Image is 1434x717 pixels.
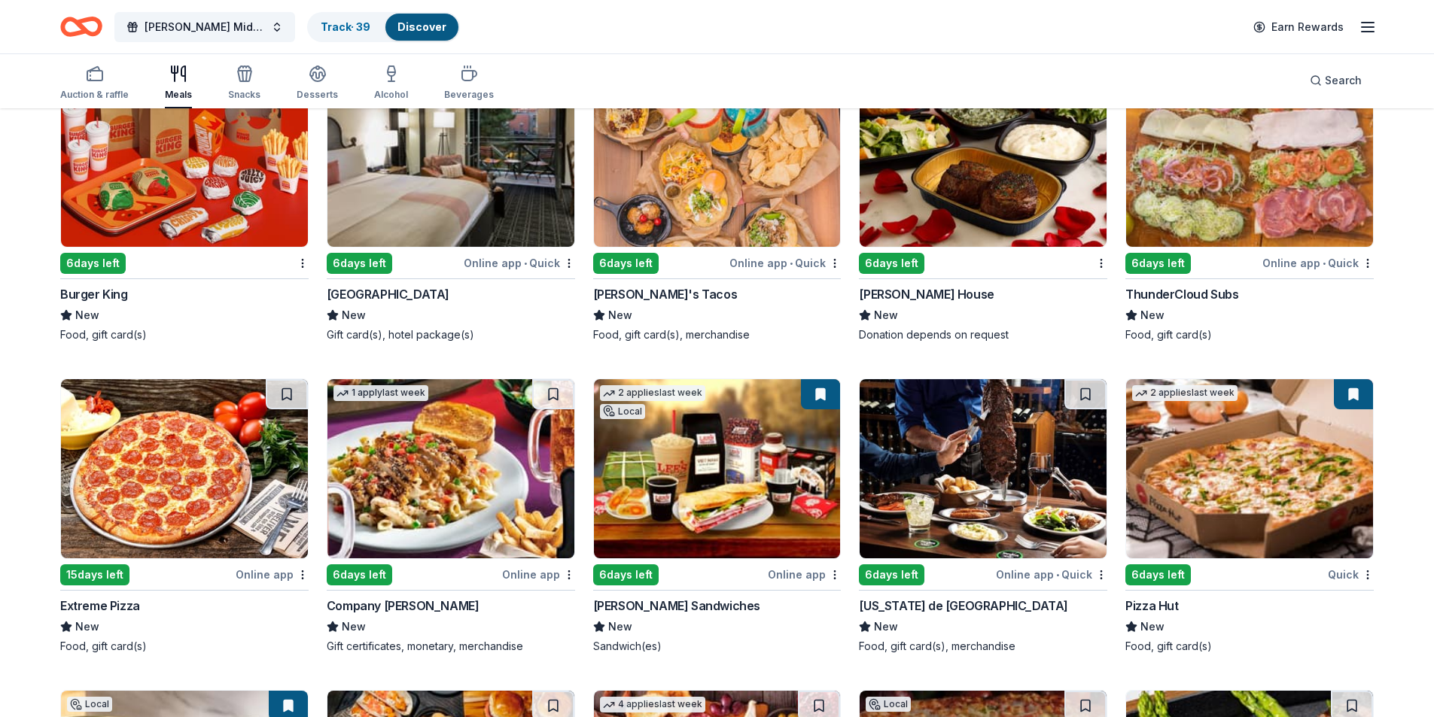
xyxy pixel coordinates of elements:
[60,59,129,108] button: Auction & raffle
[75,618,99,636] span: New
[1056,569,1059,581] span: •
[327,564,392,585] div: 6 days left
[60,327,309,342] div: Food, gift card(s)
[859,639,1107,654] div: Food, gift card(s), merchandise
[859,67,1107,342] a: Image for Ruth's Chris Steak House6days left[PERSON_NAME] HouseNewDonation depends on request
[859,327,1107,342] div: Donation depends on request
[859,253,924,274] div: 6 days left
[1244,14,1353,41] a: Earn Rewards
[397,20,446,33] a: Discover
[608,306,632,324] span: New
[327,68,574,247] img: Image for Hotel Valencia Riverwalk
[593,564,659,585] div: 6 days left
[444,59,494,108] button: Beverages
[594,379,841,558] img: Image for Lee's Sandwiches
[374,59,408,108] button: Alcohol
[60,597,140,615] div: Extreme Pizza
[1125,564,1191,585] div: 6 days left
[60,564,129,585] div: 15 days left
[790,257,793,269] span: •
[327,285,449,303] div: [GEOGRAPHIC_DATA]
[1328,565,1374,584] div: Quick
[860,68,1107,247] img: Image for Ruth's Chris Steak House
[60,253,126,274] div: 6 days left
[860,379,1107,558] img: Image for Texas de Brazil
[60,89,129,101] div: Auction & raffle
[75,306,99,324] span: New
[593,327,842,342] div: Food, gift card(s), merchandise
[593,378,842,654] a: Image for Lee's Sandwiches2 applieslast weekLocal6days leftOnline app[PERSON_NAME] SandwichesNewS...
[1125,253,1191,274] div: 6 days left
[1125,285,1238,303] div: ThunderCloud Subs
[1125,327,1374,342] div: Food, gift card(s)
[859,378,1107,654] a: Image for Texas de Brazil6days leftOnline app•Quick[US_STATE] de [GEOGRAPHIC_DATA]NewFood, gift c...
[1126,379,1373,558] img: Image for Pizza Hut
[1262,254,1374,272] div: Online app Quick
[502,565,575,584] div: Online app
[866,697,911,712] div: Local
[593,253,659,274] div: 6 days left
[333,385,428,401] div: 1 apply last week
[594,68,841,247] img: Image for Torchy's Tacos
[464,254,575,272] div: Online app Quick
[342,618,366,636] span: New
[307,12,460,42] button: Track· 39Discover
[327,379,574,558] img: Image for Company Brinker
[600,404,645,419] div: Local
[60,378,309,654] a: Image for Extreme Pizza15days leftOnline appExtreme PizzaNewFood, gift card(s)
[60,9,102,44] a: Home
[297,89,338,101] div: Desserts
[1140,306,1165,324] span: New
[859,564,924,585] div: 6 days left
[524,257,527,269] span: •
[1132,385,1238,401] div: 2 applies last week
[236,565,309,584] div: Online app
[1323,257,1326,269] span: •
[1125,378,1374,654] a: Image for Pizza Hut2 applieslast week6days leftQuickPizza HutNewFood, gift card(s)
[768,565,841,584] div: Online app
[297,59,338,108] button: Desserts
[444,89,494,101] div: Beverages
[374,89,408,101] div: Alcohol
[342,306,366,324] span: New
[60,285,128,303] div: Burger King
[60,67,309,342] a: Image for Burger King1 applylast week6days leftBurger KingNewFood, gift card(s)
[859,285,994,303] div: [PERSON_NAME] House
[996,565,1107,584] div: Online app Quick
[1125,597,1178,615] div: Pizza Hut
[67,697,112,712] div: Local
[1298,65,1374,96] button: Search
[593,67,842,342] a: Image for Torchy's Tacos1 applylast week6days leftOnline app•Quick[PERSON_NAME]'s TacosNewFood, g...
[61,379,308,558] img: Image for Extreme Pizza
[593,639,842,654] div: Sandwich(es)
[327,253,392,274] div: 6 days left
[729,254,841,272] div: Online app Quick
[165,59,192,108] button: Meals
[874,306,898,324] span: New
[1125,67,1374,342] a: Image for ThunderCloud SubsLocal6days leftOnline app•QuickThunderCloud SubsNewFood, gift card(s)
[228,89,260,101] div: Snacks
[165,89,192,101] div: Meals
[327,597,480,615] div: Company [PERSON_NAME]
[228,59,260,108] button: Snacks
[145,18,265,36] span: [PERSON_NAME] Middle School Student PTA Meetings
[327,327,575,342] div: Gift card(s), hotel package(s)
[60,639,309,654] div: Food, gift card(s)
[1126,68,1373,247] img: Image for ThunderCloud Subs
[600,385,705,401] div: 2 applies last week
[608,618,632,636] span: New
[327,378,575,654] a: Image for Company Brinker1 applylast week6days leftOnline appCompany [PERSON_NAME]NewGift certifi...
[1325,71,1362,90] span: Search
[327,67,575,342] a: Image for Hotel Valencia Riverwalk1 applylast weekLocal6days leftOnline app•Quick[GEOGRAPHIC_DATA...
[61,68,308,247] img: Image for Burger King
[327,639,575,654] div: Gift certificates, monetary, merchandise
[1140,618,1165,636] span: New
[593,285,738,303] div: [PERSON_NAME]'s Tacos
[874,618,898,636] span: New
[321,20,370,33] a: Track· 39
[859,597,1068,615] div: [US_STATE] de [GEOGRAPHIC_DATA]
[1125,639,1374,654] div: Food, gift card(s)
[114,12,295,42] button: [PERSON_NAME] Middle School Student PTA Meetings
[600,697,705,712] div: 4 applies last week
[593,597,760,615] div: [PERSON_NAME] Sandwiches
